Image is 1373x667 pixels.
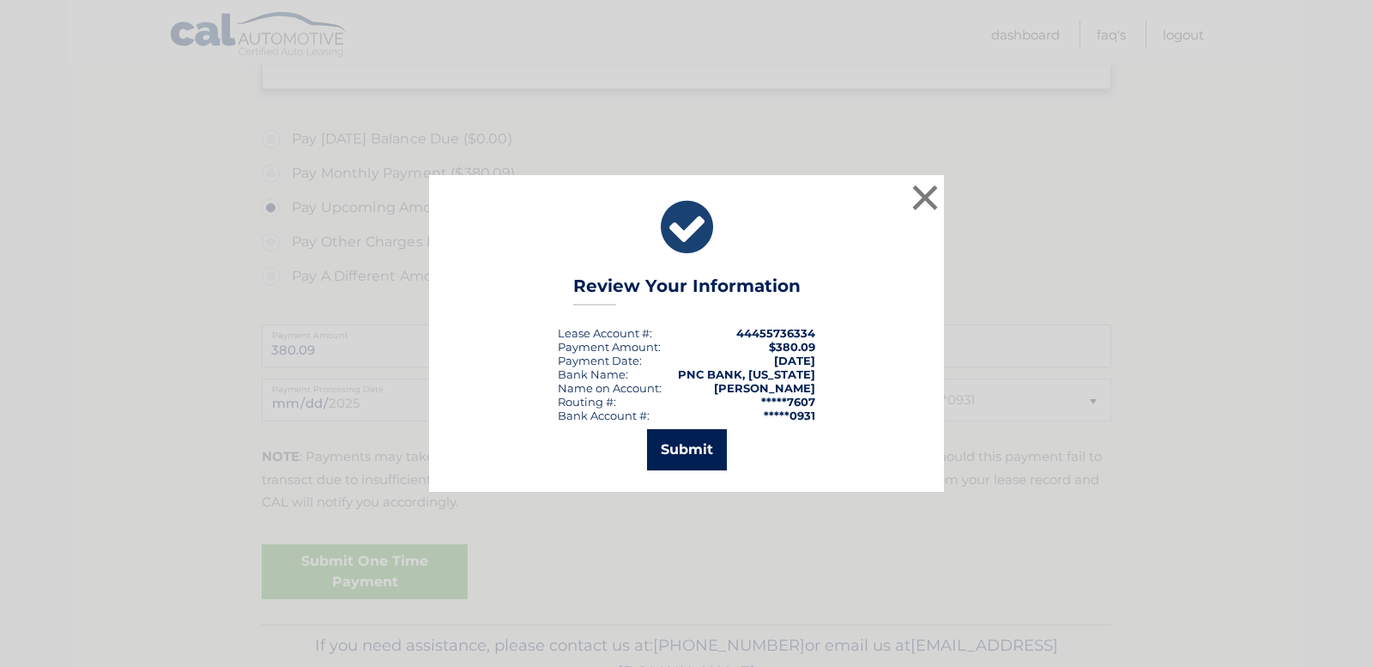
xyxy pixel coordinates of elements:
span: [DATE] [774,354,815,367]
button: Submit [647,429,727,470]
div: Bank Name: [558,367,628,381]
div: Bank Account #: [558,409,650,422]
strong: PNC BANK, [US_STATE] [678,367,815,381]
span: $380.09 [769,340,815,354]
button: × [908,180,942,215]
div: Name on Account: [558,381,662,395]
div: : [558,354,642,367]
strong: [PERSON_NAME] [714,381,815,395]
strong: 44455736334 [736,326,815,340]
div: Lease Account #: [558,326,652,340]
div: Payment Amount: [558,340,661,354]
h3: Review Your Information [573,276,801,306]
div: Routing #: [558,395,616,409]
span: Payment Date [558,354,639,367]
